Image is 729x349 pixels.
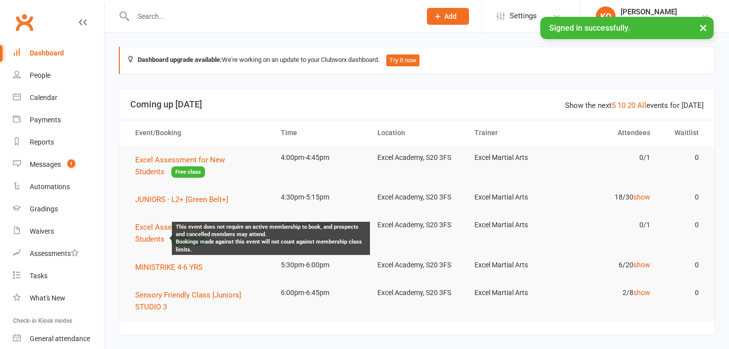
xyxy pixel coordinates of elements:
div: Show the next events for [DATE] [565,100,704,111]
td: Excel Martial Arts [466,281,563,304]
div: Excel Martial Arts [621,16,677,25]
button: Excel Assessment for New StudentsFree class [135,154,263,178]
td: 2/8 [562,281,659,304]
td: Excel Martial Arts [466,186,563,209]
a: Waivers [13,220,104,243]
div: Assessments [30,249,79,257]
div: People [30,71,51,79]
th: Waitlist [659,120,708,146]
a: Assessments [13,243,104,265]
a: 20 [627,101,635,110]
button: JUNIORS - L2+ [Green Belt+] [135,194,235,205]
td: 0 [659,253,708,277]
a: All [637,101,646,110]
div: Payments [30,116,61,124]
span: 1 [67,159,75,168]
div: Waivers [30,227,54,235]
td: 0 [659,146,708,169]
button: × [694,17,712,38]
button: Add [427,8,469,25]
td: Excel Academy, S20 3FS [368,253,466,277]
td: 6:00pm-6:45pm [272,281,369,304]
td: 5:30pm-6:00pm [272,253,369,277]
button: Excel Assessment for New StudentsFree class [135,221,263,246]
a: Clubworx [12,10,37,35]
span: JUNIORS - L2+ [Green Belt+] [135,195,228,204]
div: [PERSON_NAME] [621,7,677,16]
div: Automations [30,183,70,191]
a: Reports [13,131,104,153]
div: KQ [596,6,616,26]
td: 0 [659,186,708,209]
button: MINISTRIKE 4-6 YRS [135,261,209,273]
td: Excel Martial Arts [466,146,563,169]
td: Excel Martial Arts [466,253,563,277]
div: Tasks [30,272,48,280]
th: Location [368,120,466,146]
span: MINISTRIKE 4-6 YRS [135,263,203,272]
td: 0/1 [562,146,659,169]
a: Messages 1 [13,153,104,176]
div: Gradings [30,205,58,213]
h3: Coming up [DATE] [130,100,704,109]
td: Excel Academy, S20 3FS [368,146,466,169]
a: Dashboard [13,42,104,64]
div: Messages [30,160,61,168]
span: Excel Assessment for New Students [135,223,225,244]
a: Tasks [13,265,104,287]
a: 5 [612,101,616,110]
td: 0 [659,213,708,237]
span: Sensory Friendly Class [Juniors] STUDIO 3 [135,291,241,311]
a: What's New [13,287,104,309]
a: Gradings [13,198,104,220]
span: Signed in successfully. [549,23,630,33]
span: Free class [171,166,205,178]
div: Calendar [30,94,57,101]
span: Excel Assessment for New Students [135,155,225,176]
span: Add [444,12,457,20]
td: 0/1 [562,213,659,237]
div: We're working on an update to your Clubworx dashboard. [119,47,715,74]
button: Sensory Friendly Class [Juniors] STUDIO 3 [135,289,263,313]
div: Dashboard [30,49,64,57]
th: Time [272,120,369,146]
input: Search... [130,9,414,23]
th: Attendees [562,120,659,146]
th: Event/Booking [126,120,272,146]
a: show [633,193,650,201]
button: Try it now [386,54,419,66]
td: 6/20 [562,253,659,277]
td: 5:00pm-5:45pm [272,213,369,237]
td: Excel Academy, S20 3FS [368,213,466,237]
a: Payments [13,109,104,131]
td: 4:30pm-5:15pm [272,186,369,209]
td: Excel Academy, S20 3FS [368,186,466,209]
th: Trainer [466,120,563,146]
td: Excel Martial Arts [466,213,563,237]
div: This event does not require an active membership to book, and prospects and cancelled members may... [176,223,366,254]
a: People [13,64,104,87]
a: 10 [618,101,625,110]
td: 18/30 [562,186,659,209]
td: Excel Academy, S20 3FS [368,281,466,304]
span: Settings [510,5,537,27]
a: show [633,261,650,269]
div: General attendance [30,335,90,343]
td: 0 [659,281,708,304]
a: Automations [13,176,104,198]
strong: Dashboard upgrade available: [138,56,222,63]
div: Reports [30,138,54,146]
div: What's New [30,294,65,302]
a: Calendar [13,87,104,109]
td: 4:00pm-4:45pm [272,146,369,169]
a: show [633,289,650,297]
